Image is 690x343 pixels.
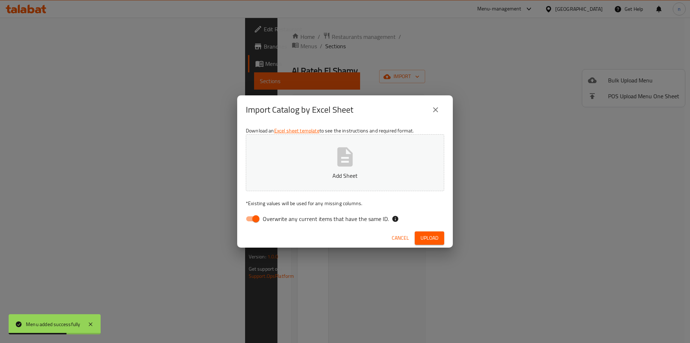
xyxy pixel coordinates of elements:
[26,320,80,328] div: Menu added successfully
[237,124,453,229] div: Download an to see the instructions and required format.
[246,134,444,191] button: Add Sheet
[246,200,444,207] p: Existing values will be used for any missing columns.
[263,215,389,223] span: Overwrite any current items that have the same ID.
[427,101,444,118] button: close
[246,104,353,116] h2: Import Catalog by Excel Sheet
[392,215,399,222] svg: If the overwrite option isn't selected, then the items that match an existing ID will be ignored ...
[274,126,319,135] a: Excel sheet template
[415,231,444,245] button: Upload
[257,171,433,180] p: Add Sheet
[389,231,412,245] button: Cancel
[392,234,409,243] span: Cancel
[420,234,438,243] span: Upload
